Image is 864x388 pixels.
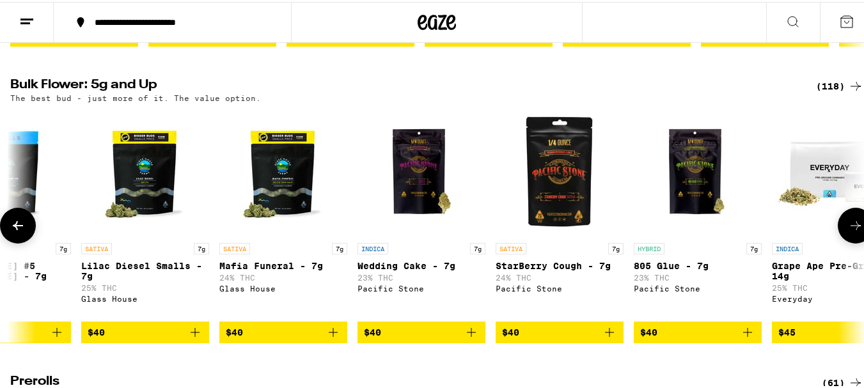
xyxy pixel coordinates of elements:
[219,259,347,269] p: Mafia Funeral - 7g
[502,325,519,336] span: $40
[634,283,762,291] div: Pacific Stone
[357,320,485,341] button: Add to bag
[496,107,624,319] a: Open page for StarBerry Cough - 7g from Pacific Stone
[219,283,347,291] div: Glass House
[88,325,105,336] span: $40
[81,282,209,290] p: 25% THC
[219,107,347,319] a: Open page for Mafia Funeral - 7g from Glass House
[219,107,347,235] img: Glass House - Mafia Funeral - 7g
[608,241,624,252] p: 7g
[226,325,243,336] span: $40
[634,107,762,319] a: Open page for 805 Glue - 7g from Pacific Stone
[56,241,71,252] p: 7g
[219,241,250,252] p: SATIVA
[634,320,762,341] button: Add to bag
[634,272,762,280] p: 23% THC
[470,241,485,252] p: 7g
[496,107,624,235] img: Pacific Stone - StarBerry Cough - 7g
[81,320,209,341] button: Add to bag
[496,283,624,291] div: Pacific Stone
[81,107,209,319] a: Open page for Lilac Diesel Smalls - 7g from Glass House
[357,283,485,291] div: Pacific Stone
[357,241,388,252] p: INDICA
[219,320,347,341] button: Add to bag
[746,241,762,252] p: 7g
[332,241,347,252] p: 7g
[634,241,664,252] p: HYBRID
[81,241,112,252] p: SATIVA
[194,241,209,252] p: 7g
[8,9,92,19] span: Hi. Need any help?
[778,325,796,336] span: $45
[357,272,485,280] p: 23% THC
[81,107,209,235] img: Glass House - Lilac Diesel Smalls - 7g
[10,92,261,100] p: The best bud - just more of it. The value option.
[81,259,209,279] p: Lilac Diesel Smalls - 7g
[364,325,381,336] span: $40
[357,259,485,269] p: Wedding Cake - 7g
[496,259,624,269] p: StarBerry Cough - 7g
[640,325,657,336] span: $40
[496,272,624,280] p: 24% THC
[357,107,485,235] img: Pacific Stone - Wedding Cake - 7g
[634,259,762,269] p: 805 Glue - 7g
[81,293,209,301] div: Glass House
[10,77,801,92] h2: Bulk Flower: 5g and Up
[772,241,803,252] p: INDICA
[496,320,624,341] button: Add to bag
[634,107,762,235] img: Pacific Stone - 805 Glue - 7g
[219,272,347,280] p: 24% THC
[496,241,526,252] p: SATIVA
[816,77,863,92] a: (118)
[357,107,485,319] a: Open page for Wedding Cake - 7g from Pacific Stone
